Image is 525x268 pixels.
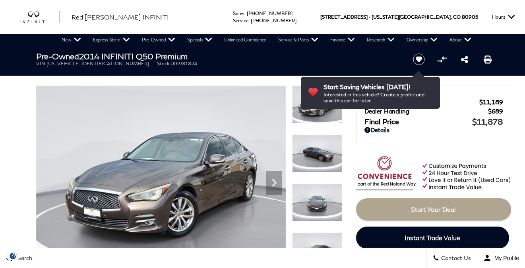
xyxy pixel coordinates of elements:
[472,117,503,126] span: $11,878
[181,34,218,46] a: Specials
[87,34,136,46] a: Express Store
[411,205,456,213] span: Start Your Deal
[20,11,60,23] img: INFINITI
[292,86,342,123] img: Used 2014 Chestnut Bronze INFINITI Premium image 1
[244,10,246,16] span: :
[356,198,511,221] a: Start Your Deal
[364,108,488,115] span: Dealer Handling
[248,18,250,23] span: :
[364,117,472,126] span: Final Price
[72,12,169,22] a: Red [PERSON_NAME] INFINITI
[46,61,149,67] span: [US_VEHICLE_IDENTIFICATION_NUMBER]
[436,53,448,65] button: Compare vehicle
[12,255,32,262] span: Search
[364,108,503,115] a: Dealer Handling $689
[56,34,477,46] nav: Main Navigation
[364,117,503,126] a: Final Price $11,878
[405,234,460,241] span: Instant Trade Value
[320,14,478,20] a: [STREET_ADDRESS] • [US_STATE][GEOGRAPHIC_DATA], CO 80905
[4,252,22,260] img: Opt-Out Icon
[157,61,170,67] span: Stock:
[170,61,198,67] span: UI698182A
[233,10,244,16] span: Sales
[439,255,471,262] span: Contact Us
[136,34,181,46] a: Pre-Owned
[461,55,468,64] a: Share this Pre-Owned 2014 INFINITI Q50 Premium
[72,13,169,21] span: Red [PERSON_NAME] INFINITI
[488,108,503,115] span: $689
[20,11,60,23] a: infiniti
[292,135,342,172] img: Used 2014 Chestnut Bronze INFINITI Premium image 2
[401,34,444,46] a: Ownership
[251,18,296,23] a: [PHONE_NUMBER]
[361,34,401,46] a: Research
[491,255,519,261] span: My Profile
[56,34,87,46] a: New
[272,34,324,46] a: Service & Parts
[266,171,282,195] div: Next
[36,61,46,67] span: VIN:
[484,55,492,64] a: Print this Pre-Owned 2014 INFINITI Q50 Premium
[36,51,79,61] strong: Pre-Owned
[4,252,22,260] section: Click to Open Cookie Consent Modal
[477,248,525,268] button: Open user profile menu
[218,34,272,46] a: Unlimited Confidence
[356,227,509,249] a: Instant Trade Value
[444,34,477,46] a: About
[292,184,342,221] img: Used 2014 Chestnut Bronze INFINITI Premium image 3
[247,10,293,16] a: [PHONE_NUMBER]
[479,98,503,106] span: $11,189
[36,52,400,61] h1: 2014 INFINITI Q50 Premium
[233,18,248,23] span: Service
[364,126,503,133] a: Details
[364,98,479,106] span: Red [PERSON_NAME]
[410,53,428,66] button: Save vehicle
[364,98,503,106] a: Red [PERSON_NAME] $11,189
[324,34,361,46] a: Finance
